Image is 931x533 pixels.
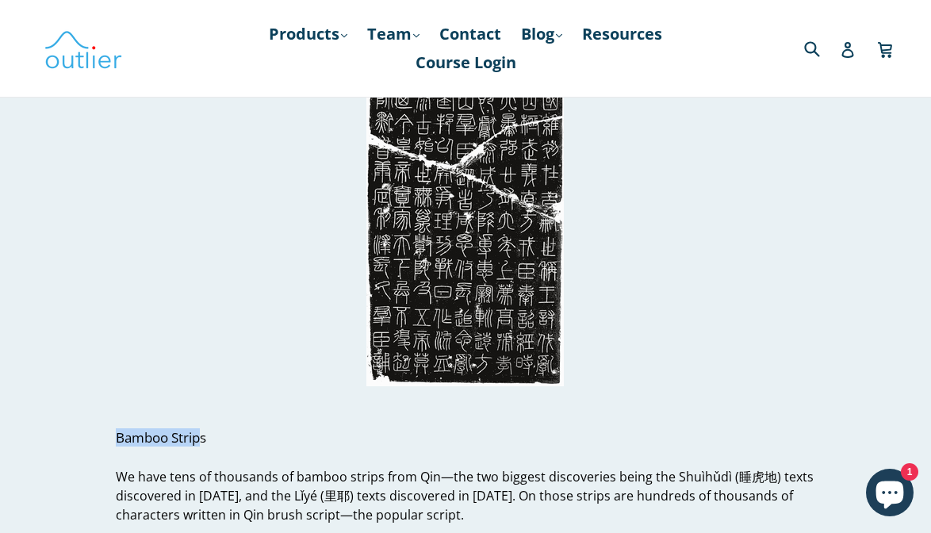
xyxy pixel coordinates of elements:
[261,20,355,48] a: Products
[116,468,814,523] span: We have tens of thousands of bamboo strips from Qin—the two biggest discoveries being the Shuìhǔd...
[800,32,844,64] input: Search
[408,48,524,77] a: Course Login
[116,428,206,447] span: Bamboo Strips
[431,20,509,48] a: Contact
[513,20,570,48] a: Blog
[44,25,123,71] img: Outlier Linguistics
[861,469,918,520] inbox-online-store-chat: Shopify online store chat
[366,6,564,386] img: qin yishan edict
[359,20,427,48] a: Team
[574,20,670,48] a: Resources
